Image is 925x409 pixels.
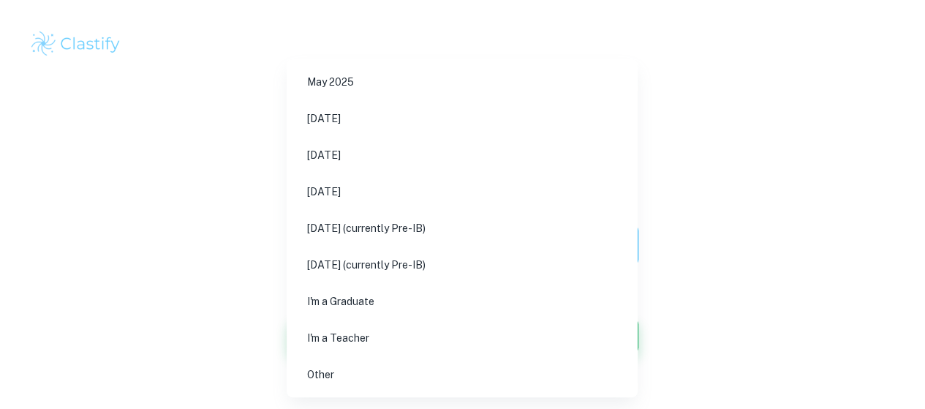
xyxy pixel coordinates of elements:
[292,175,632,209] li: [DATE]
[292,211,632,245] li: [DATE] (currently Pre-IB)
[292,102,632,135] li: [DATE]
[292,358,632,391] li: Other
[292,248,632,282] li: [DATE] (currently Pre-IB)
[292,285,632,318] li: I'm a Graduate
[292,138,632,172] li: [DATE]
[292,65,632,99] li: May 2025
[292,321,632,355] li: I'm a Teacher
